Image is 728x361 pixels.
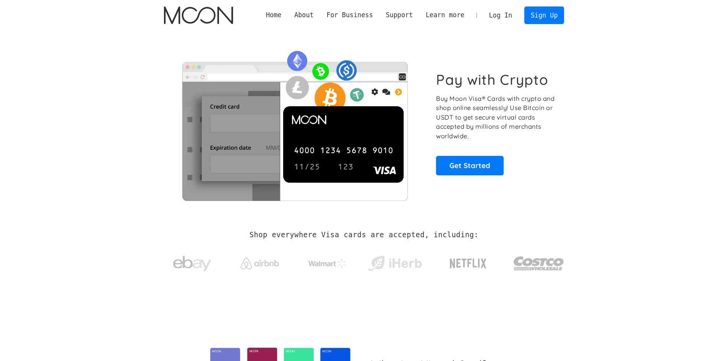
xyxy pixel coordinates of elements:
a: Get Started [436,156,504,175]
img: Costco [513,249,564,278]
a: Airbnb [231,250,288,273]
a: Log In [483,7,519,24]
div: For Business [326,10,373,20]
a: Sign Up [524,6,564,24]
a: Home [259,10,288,20]
img: ebay [173,252,211,276]
h2: Shop everywhere Visa cards are accepted, including: [250,231,478,239]
a: Costco [513,241,564,282]
div: Support [386,10,413,20]
div: Support [379,10,419,20]
a: Netflix [434,246,503,277]
img: Moon Logo [164,6,233,24]
img: Moon Cards let you spend your crypto anywhere Visa is accepted. [164,45,426,201]
img: Netflix [449,254,487,273]
div: Learn more [426,10,464,20]
a: ebay [164,244,221,280]
h1: Pay with Crypto [436,71,548,88]
a: Walmart [299,251,356,272]
p: Buy Moon Visa® Cards with crypto and shop online seamlessly! Use Bitcoin or USDT to get secure vi... [436,94,556,141]
div: For Business [320,10,379,20]
div: About [294,10,314,20]
div: Learn more [419,10,471,20]
img: iHerb [366,254,423,274]
a: home [164,6,233,24]
div: About [288,10,320,20]
img: Airbnb [241,257,279,269]
a: iHerb [366,246,423,277]
img: Walmart [308,259,347,268]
